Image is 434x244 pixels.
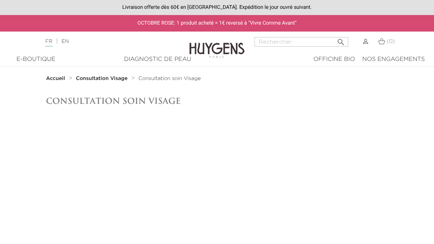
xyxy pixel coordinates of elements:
[362,55,425,64] div: Nos engagements
[334,35,348,45] button: 
[313,55,355,64] div: Officine Bio
[46,76,67,81] a: Accueil
[387,39,395,44] span: (0)
[70,55,245,64] div: Diagnostic de peau
[76,76,129,81] a: Consultation Visage
[9,55,63,64] div: E-Boutique
[66,55,249,64] a: Diagnostic de peau
[138,76,200,81] a: Consultation soin Visage
[45,39,52,47] a: FR
[76,76,128,81] strong: Consultation Visage
[46,76,65,81] strong: Accueil
[255,37,348,47] input: Rechercher
[337,36,345,44] i: 
[46,96,388,106] h1: Consultation soin Visage
[189,31,245,59] img: Huygens
[138,76,200,81] span: Consultation soin Visage
[61,39,69,44] a: EN
[42,37,175,46] div: |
